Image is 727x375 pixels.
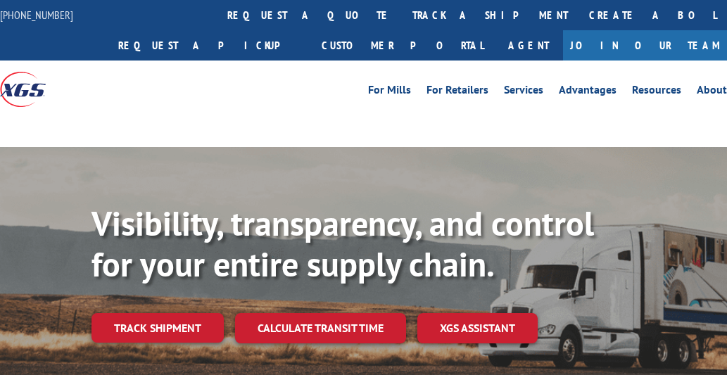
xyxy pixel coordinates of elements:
[504,84,543,100] a: Services
[494,30,563,61] a: Agent
[632,84,681,100] a: Resources
[91,313,224,343] a: Track shipment
[91,201,594,286] b: Visibility, transparency, and control for your entire supply chain.
[417,313,538,343] a: XGS ASSISTANT
[108,30,311,61] a: Request a pickup
[559,84,617,100] a: Advantages
[311,30,494,61] a: Customer Portal
[368,84,411,100] a: For Mills
[426,84,488,100] a: For Retailers
[563,30,727,61] a: Join Our Team
[235,313,406,343] a: Calculate transit time
[697,84,727,100] a: About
